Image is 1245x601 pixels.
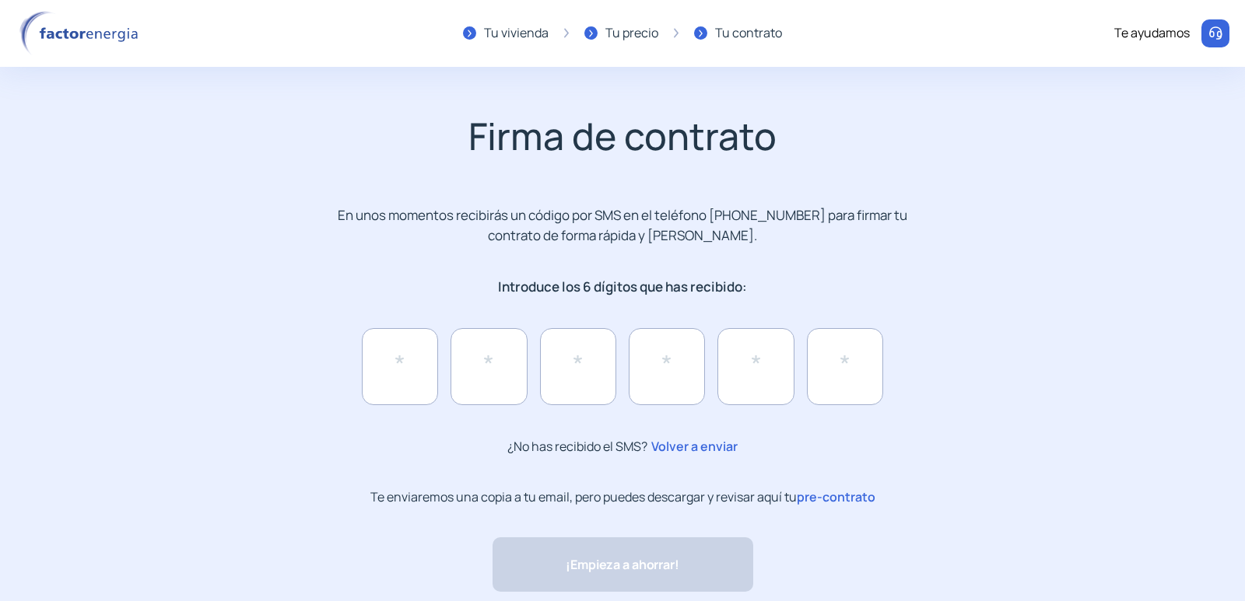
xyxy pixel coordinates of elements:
span: pre-contrato [797,488,875,505]
img: llamar [1208,26,1223,41]
p: Te enviaremos una copia a tu email, pero puedes descargar y revisar aquí tu [370,488,875,506]
div: Te ayudamos [1114,23,1190,44]
h2: Firma de contrato [202,114,1043,159]
p: En unos momentos recibirás un código por SMS en el teléfono [PHONE_NUMBER] para firmar tu contrat... [328,205,917,246]
p: Introduce los 6 dígitos que has recibido: [328,277,917,297]
div: Tu precio [605,23,658,44]
img: logo factor [16,11,148,56]
span: ¡Empieza a ahorrar! [566,555,679,575]
div: Tu vivienda [484,23,549,44]
span: Volver a enviar [647,436,738,456]
p: ¿No has recibido el SMS? [507,436,738,457]
button: ¡Empieza a ahorrar! [493,537,753,592]
div: Tu contrato [715,23,782,44]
